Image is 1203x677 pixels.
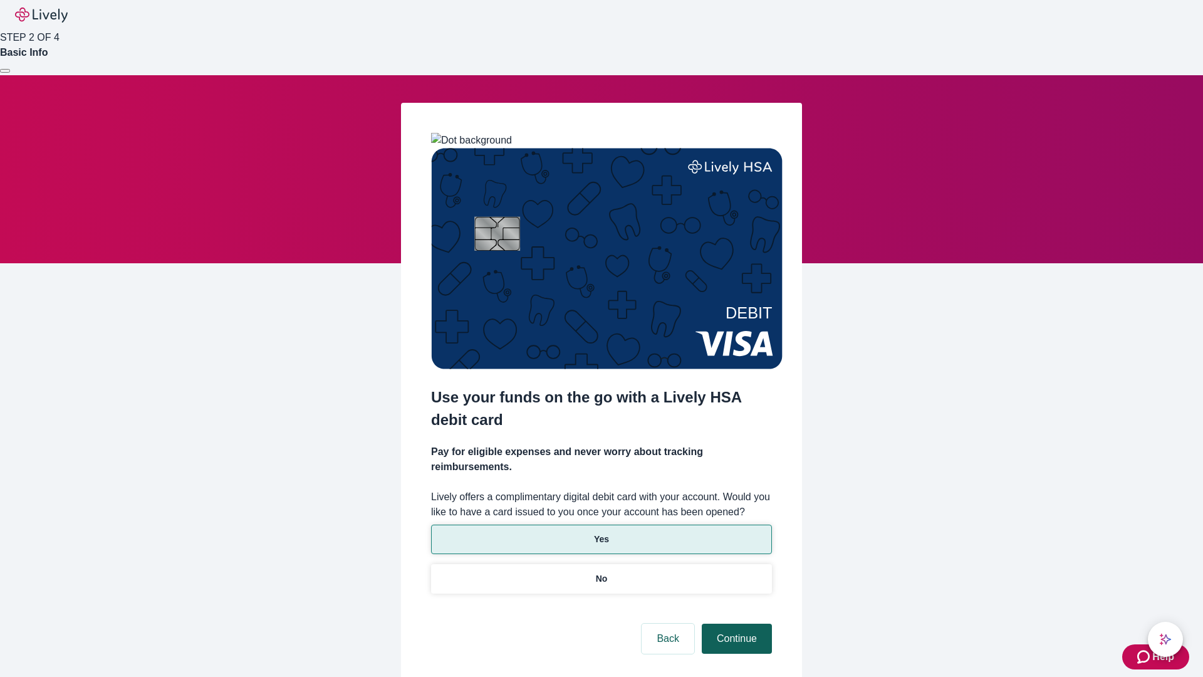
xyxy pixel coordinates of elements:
button: Continue [702,624,772,654]
img: Lively [15,8,68,23]
h4: Pay for eligible expenses and never worry about tracking reimbursements. [431,444,772,475]
svg: Zendesk support icon [1137,649,1152,664]
svg: Lively AI Assistant [1159,633,1172,646]
img: Debit card [431,148,783,369]
label: Lively offers a complimentary digital debit card with your account. Would you like to have a card... [431,490,772,520]
h2: Use your funds on the go with a Lively HSA debit card [431,386,772,431]
button: Yes [431,525,772,554]
button: chat [1148,622,1183,657]
button: No [431,564,772,594]
button: Back [642,624,694,654]
img: Dot background [431,133,512,148]
p: No [596,572,608,585]
button: Zendesk support iconHelp [1122,644,1189,669]
span: Help [1152,649,1174,664]
p: Yes [594,533,609,546]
